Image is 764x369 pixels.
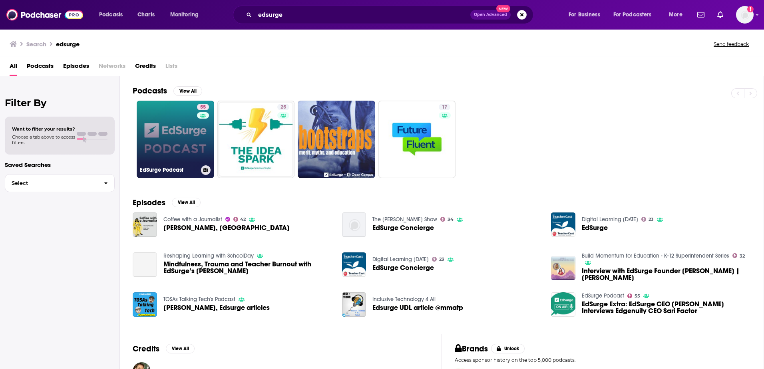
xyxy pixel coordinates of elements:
[372,264,434,271] span: EdSurge Concierge
[163,224,290,231] a: Emily Tate, EdSurge
[372,304,463,311] a: Edsurge UDL article @mmatp
[233,217,246,222] a: 42
[133,198,201,208] a: EpisodesView All
[137,9,155,20] span: Charts
[432,257,444,262] a: 23
[241,6,541,24] div: Search podcasts, credits, & more...
[342,292,366,317] img: Edsurge UDL article @mmatp
[197,104,209,110] a: 55
[582,224,608,231] a: EdSurge
[372,216,437,223] a: The Jeff Bradbury Show
[378,101,456,178] a: 17
[163,296,235,303] a: TOSAs Talking Tech's Podcast
[6,7,83,22] a: Podchaser - Follow, Share and Rate Podcasts
[551,256,575,280] img: Interview with EdSurge Founder Betsy Corcoran | Betsy Corcoran
[133,212,157,237] img: Emily Tate, EdSurge
[163,261,332,274] span: Mindfulness, Trauma and Teacher Burnout with EdSurge’s [PERSON_NAME]
[99,60,125,76] span: Networks
[372,224,434,231] a: EdSurge Concierge
[582,268,751,281] a: Interview with EdSurge Founder Betsy Corcoran | Betsy Corcoran
[5,161,115,169] p: Saved Searches
[711,41,751,48] button: Send feedback
[448,218,454,221] span: 34
[496,5,511,12] span: New
[649,218,654,221] span: 23
[5,174,115,192] button: Select
[10,60,17,76] a: All
[569,9,600,20] span: For Business
[736,6,754,24] span: Logged in as WE_Broadcast
[133,292,157,317] img: Mara Hinter, Edsurge articles
[277,104,289,110] a: 25
[163,216,222,223] a: Coffee with a Journalist
[669,9,682,20] span: More
[63,60,89,76] a: Episodes
[551,292,575,317] img: EdSurge Extra: EdSurge CEO Betsy Corcoran Interviews Edgenuity CEO Sari Factor
[342,252,366,277] img: EdSurge Concierge
[582,301,751,314] span: EdSurge Extra: EdSurge CEO [PERSON_NAME] Interviews Edgenuity CEO Sari Factor
[551,212,575,237] img: EdSurge
[163,224,290,231] span: [PERSON_NAME], [GEOGRAPHIC_DATA]
[342,212,366,237] a: EdSurge Concierge
[172,198,201,207] button: View All
[439,258,444,261] span: 23
[132,8,159,21] a: Charts
[694,8,708,22] a: Show notifications dropdown
[455,344,488,354] h2: Brands
[747,6,754,12] svg: Add a profile image
[627,294,640,298] a: 55
[133,86,202,96] a: PodcastsView All
[163,304,270,311] a: Mara Hinter, Edsurge articles
[163,261,332,274] a: Mindfulness, Trauma and Teacher Burnout with EdSurge’s Jennifer Yoo-Brannon
[133,198,165,208] h2: Episodes
[200,103,206,111] span: 55
[173,86,202,96] button: View All
[99,9,123,20] span: Podcasts
[470,10,511,20] button: Open AdvancedNew
[714,8,726,22] a: Show notifications dropdown
[135,60,156,76] a: Credits
[736,6,754,24] img: User Profile
[12,126,75,132] span: Want to filter your results?
[240,218,246,221] span: 42
[474,13,507,17] span: Open Advanced
[582,301,751,314] a: EdSurge Extra: EdSurge CEO Betsy Corcoran Interviews Edgenuity CEO Sari Factor
[491,344,525,353] button: Unlock
[27,60,54,76] a: Podcasts
[663,8,692,21] button: open menu
[26,40,46,48] h3: Search
[165,8,209,21] button: open menu
[255,8,470,21] input: Search podcasts, credits, & more...
[613,9,652,20] span: For Podcasters
[582,268,751,281] span: Interview with EdSurge Founder [PERSON_NAME] | [PERSON_NAME]
[5,181,97,186] span: Select
[165,60,177,76] span: Lists
[736,6,754,24] button: Show profile menu
[170,9,199,20] span: Monitoring
[12,134,75,145] span: Choose a tab above to access filters.
[137,101,214,178] a: 55EdSurge Podcast
[608,8,663,21] button: open menu
[740,254,745,258] span: 32
[641,217,654,222] a: 23
[94,8,133,21] button: open menu
[440,217,454,222] a: 34
[439,104,450,110] a: 17
[5,97,115,109] h2: Filter By
[563,8,610,21] button: open menu
[217,101,295,178] a: 25
[133,344,195,354] a: CreditsView All
[635,294,640,298] span: 55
